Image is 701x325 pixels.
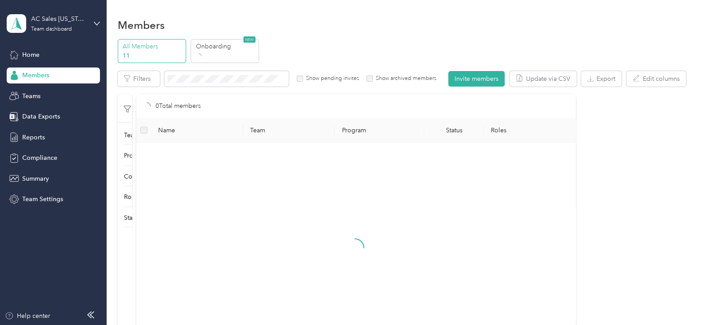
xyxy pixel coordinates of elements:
button: Update via CSV [510,71,577,87]
span: Compliance [22,153,57,162]
p: Role [124,192,137,202]
p: Filter by [124,103,160,115]
span: NEW [243,36,255,43]
span: Teams [22,91,40,101]
p: Program [124,151,148,160]
th: Name [151,118,243,143]
button: Filters [118,71,160,87]
div: AC Sales [US_STATE][GEOGRAPHIC_DATA] US01-AC-D50011-CC13400 ([PERSON_NAME]) [31,14,87,24]
span: Summary [22,174,49,183]
div: Team dashboard [31,27,72,32]
th: Roles [484,118,576,143]
iframe: Everlance-gr Chat Button Frame [651,275,701,325]
p: Start & End Dates [124,213,173,222]
span: Name [158,127,236,134]
button: Edit columns [626,71,686,87]
th: Team [243,118,335,143]
p: Onboarding [196,42,256,51]
p: All Members [123,42,183,51]
th: Program [335,118,424,143]
p: Compliance status [124,172,176,181]
span: Home [22,50,40,59]
p: Team [124,131,139,140]
p: 11 [123,51,183,60]
span: Team Settings [22,194,63,204]
span: Reports [22,133,45,142]
button: Export [581,71,621,87]
h1: Members [118,20,165,30]
label: Show archived members [373,75,436,83]
span: Members [22,71,49,80]
button: Invite members [448,71,505,87]
th: Status [424,118,484,143]
span: Data Exports [22,112,60,121]
button: Help center [5,311,50,321]
p: 0 Total members [155,101,201,111]
label: Show pending invites [303,75,359,83]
